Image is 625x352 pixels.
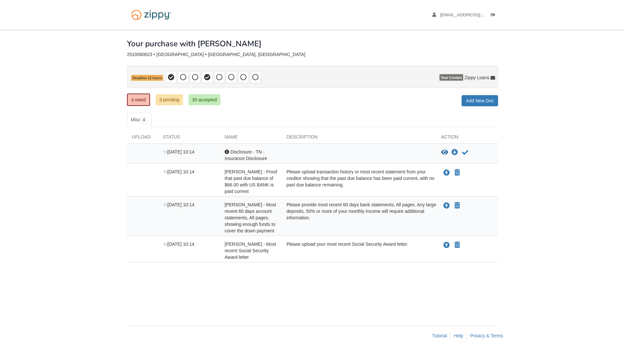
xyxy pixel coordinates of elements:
span: Disclosure - TN - Insurance Disclosure [225,149,267,161]
div: 2510060023 • [GEOGRAPHIC_DATA] • [GEOGRAPHIC_DATA], [GEOGRAPHIC_DATA] [127,52,498,57]
span: Zippy Loans [465,74,489,81]
span: [PERSON_NAME] - Proof that past due balance of $66.00 with US BANK is paid current [225,169,277,194]
span: [DATE] 10:14 [163,169,194,174]
span: [DATE] 10:14 [163,202,194,207]
div: Please provide most recent 60 days bank statements, All pages. Any large deposits, 50% or more of... [282,201,436,234]
a: Misc [127,113,151,127]
button: Upload Ronald Moore - Proof that past due balance of $66.00 with US BANK is paid current [443,169,451,177]
span: Deadline 12 hours [131,75,163,81]
span: [DATE] 10:14 [163,149,194,154]
button: View Disclosure - TN - Insurance Disclosure [441,149,448,156]
div: Upload [127,134,158,143]
img: Logo [127,7,175,23]
div: Action [436,134,498,143]
span: ronlawyer2b@aol.com [440,12,515,17]
div: Description [282,134,436,143]
a: Add New Doc [462,95,498,106]
span: [PERSON_NAME] - Most recent 60 days account statements, All pages, showing enough funds to cover ... [225,202,276,233]
a: Tutorial [432,333,447,338]
span: [PERSON_NAME] - Most recent Social Security Award letter [225,242,276,260]
div: Please upload transaction history or most recent statement from your creditor showing that the pa... [282,169,436,195]
span: Your Contact [439,74,463,81]
h1: Your purchase with [PERSON_NAME] [127,39,261,48]
button: Upload Sandra Harrison - Most recent 60 days account statements, All pages, showing enough funds ... [443,201,451,210]
a: Log out [491,12,498,19]
a: Help [454,333,463,338]
button: Declare Sandra Harrison - Most recent 60 days account statements, All pages, showing enough funds... [454,202,461,210]
a: edit profile [432,12,515,19]
div: Please upload your most recent Social Security Award letter. [282,241,436,260]
a: 30 accepted [188,94,220,105]
button: Declare Ronald Moore - Proof that past due balance of $66.00 with US BANK is paid current not app... [454,169,461,177]
button: Acknowledge receipt of document [461,149,469,156]
button: Declare Sandra Harrison - Most recent Social Security Award letter not applicable [454,241,461,249]
div: Name [220,134,282,143]
span: [DATE] 10:14 [163,242,194,247]
a: 3 pending [156,94,183,105]
span: 4 [140,117,148,123]
a: Download Disclosure - TN - Insurance Disclosure [451,150,458,155]
button: Upload Sandra Harrison - Most recent Social Security Award letter [443,241,451,249]
a: Privacy & Terms [470,333,503,338]
div: Status [158,134,220,143]
a: 4 owed [127,94,150,106]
